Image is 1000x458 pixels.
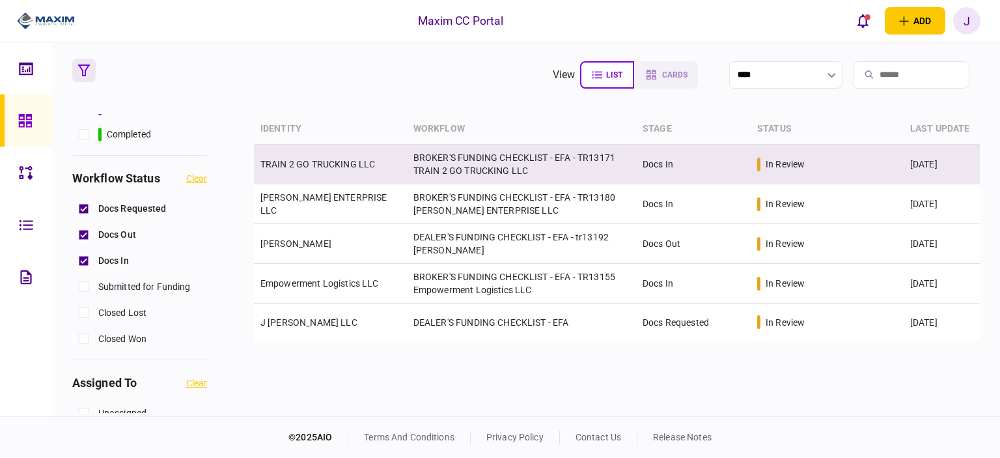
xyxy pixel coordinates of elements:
h3: workflow status [72,173,160,184]
td: DEALER'S FUNDING CHECKLIST - EFA - tr13192 [PERSON_NAME] [407,224,636,264]
a: TRAIN 2 GO TRUCKING LLC [260,159,375,169]
td: Docs In [636,264,751,304]
td: BROKER'S FUNDING CHECKLIST - EFA - TR13171 TRAIN 2 GO TRUCKING LLC [407,145,636,184]
a: Empowerment Logistics LLC [260,278,379,289]
span: list [606,70,622,79]
th: stage [636,114,751,145]
td: [DATE] [904,224,980,264]
a: release notes [653,432,712,442]
span: Submitted for Funding [98,280,191,294]
button: J [953,7,980,35]
td: [DATE] [904,264,980,304]
a: J [PERSON_NAME] LLC [260,317,357,328]
span: Closed Won [98,332,146,346]
div: in review [766,277,805,290]
td: Docs In [636,145,751,184]
td: Docs Out [636,224,751,264]
h3: assigned to [72,377,137,389]
button: clear [186,173,207,184]
td: [DATE] [904,304,980,341]
td: Docs Requested [636,304,751,341]
td: [DATE] [904,184,980,224]
div: view [553,67,576,83]
button: clear [186,378,207,388]
td: BROKER'S FUNDING CHECKLIST - EFA - TR13155 Empowerment Logistics LLC [407,264,636,304]
td: DEALER'S FUNDING CHECKLIST - EFA [407,304,636,341]
div: Maxim CC Portal [418,12,504,29]
span: completed [107,128,151,141]
div: © 2025 AIO [288,431,348,444]
a: [PERSON_NAME] [260,238,331,249]
span: cards [662,70,687,79]
th: identity [254,114,407,145]
span: Closed Lost [98,306,146,320]
span: Docs In [98,254,129,268]
td: BROKER'S FUNDING CHECKLIST - EFA - TR13180 [PERSON_NAME] ENTERPRISE LLC [407,184,636,224]
div: in review [766,316,805,329]
a: privacy policy [486,432,544,442]
button: open adding identity options [885,7,945,35]
span: Docs Out [98,228,136,242]
button: cards [634,61,698,89]
span: Docs Requested [98,202,167,216]
a: [PERSON_NAME] ENTERPRISE LLC [260,192,387,216]
button: open notifications list [850,7,877,35]
img: client company logo [17,11,75,31]
span: unassigned [98,407,146,420]
a: contact us [576,432,621,442]
button: list [580,61,634,89]
div: in review [766,197,805,210]
th: last update [904,114,980,145]
a: terms and conditions [364,432,454,442]
td: [DATE] [904,145,980,184]
td: Docs In [636,184,751,224]
div: in review [766,158,805,171]
th: workflow [407,114,636,145]
div: in review [766,237,805,250]
th: status [751,114,904,145]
